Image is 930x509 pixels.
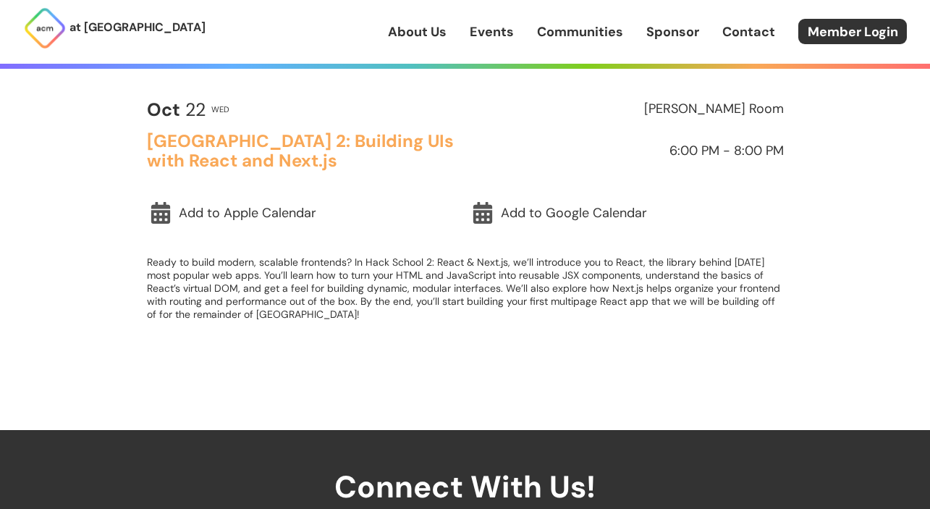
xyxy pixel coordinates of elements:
h2: 6:00 PM - 8:00 PM [472,144,784,159]
a: Communities [537,22,623,41]
b: Oct [147,98,180,122]
a: Sponsor [646,22,699,41]
a: Add to Google Calendar [469,196,784,230]
h2: Wed [211,105,229,114]
a: Add to Apple Calendar [147,196,462,230]
a: Events [470,22,514,41]
a: Contact [722,22,775,41]
h2: [PERSON_NAME] Room [472,102,784,117]
h2: Connect With Us! [189,430,742,504]
a: Member Login [798,19,907,44]
a: About Us [388,22,447,41]
img: ACM Logo [23,7,67,50]
p: Ready to build modern, scalable frontends? In Hack School 2: React & Next.js, we’ll introduce you... [147,256,784,321]
p: at [GEOGRAPHIC_DATA] [69,18,206,37]
h2: [GEOGRAPHIC_DATA] 2: Building UIs with React and Next.js [147,132,459,170]
a: at [GEOGRAPHIC_DATA] [23,7,206,50]
h2: 22 [147,100,206,120]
